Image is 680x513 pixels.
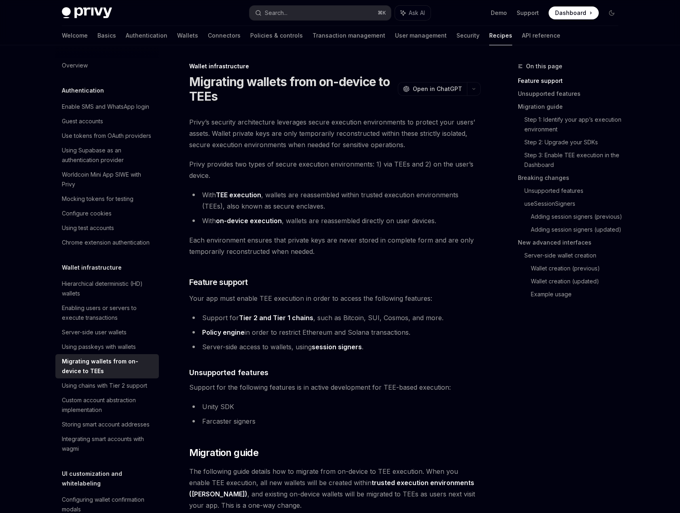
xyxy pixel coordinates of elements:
[518,87,625,100] a: Unsupported features
[531,210,625,223] a: Adding session signers (previous)
[55,235,159,250] a: Chrome extension authentication
[526,61,562,71] span: On this page
[97,26,116,45] a: Basics
[518,171,625,184] a: Breaking changes
[189,293,481,304] span: Your app must enable TEE execution in order to access the following features:
[55,301,159,325] a: Enabling users or servers to execute transactions
[265,8,287,18] div: Search...
[55,206,159,221] a: Configure cookies
[62,209,112,218] div: Configure cookies
[55,393,159,417] a: Custom account abstraction implementation
[62,342,136,352] div: Using passkeys with wallets
[531,223,625,236] a: Adding session signers (updated)
[62,381,147,391] div: Using chains with Tier 2 support
[549,6,599,19] a: Dashboard
[189,116,481,150] span: Privy’s security architecture leverages secure execution environments to protect your users’ asse...
[524,249,625,262] a: Server-side wallet creation
[202,328,245,337] a: Policy engine
[55,221,159,235] a: Using test accounts
[189,74,395,103] h1: Migrating wallets from on-device to TEEs
[518,74,625,87] a: Feature support
[189,158,481,181] span: Privy provides two types of secure execution environments: 1) via TEEs and 2) on the user’s device.
[189,446,258,459] span: Migration guide
[62,146,154,165] div: Using Supabase as an authentication provider
[189,62,481,70] div: Wallet infrastructure
[189,312,481,323] li: Support for , such as Bitcoin, SUI, Cosmos, and more.
[62,61,88,70] div: Overview
[55,340,159,354] a: Using passkeys with wallets
[62,131,151,141] div: Use tokens from OAuth providers
[524,149,625,171] a: Step 3: Enable TEE execution in the Dashboard
[189,327,481,338] li: in order to restrict Ethereum and Solana transactions.
[55,58,159,73] a: Overview
[531,288,625,301] a: Example usage
[518,100,625,113] a: Migration guide
[55,99,159,114] a: Enable SMS and WhatsApp login
[62,170,154,189] div: Worldcoin Mini App SIWE with Privy
[189,367,268,378] span: Unsupported features
[62,238,150,247] div: Chrome extension authentication
[531,262,625,275] a: Wallet creation (previous)
[189,416,481,427] li: Farcaster signers
[531,275,625,288] a: Wallet creation (updated)
[62,7,112,19] img: dark logo
[55,432,159,456] a: Integrating smart accounts with wagmi
[239,314,313,322] a: Tier 2 and Tier 1 chains
[524,136,625,149] a: Step 2: Upgrade your SDKs
[62,116,103,126] div: Guest accounts
[62,303,154,323] div: Enabling users or servers to execute transactions
[250,26,303,45] a: Policies & controls
[249,6,391,20] button: Search...⌘K
[395,6,431,20] button: Ask AI
[62,357,154,376] div: Migrating wallets from on-device to TEEs
[177,26,198,45] a: Wallets
[62,434,154,454] div: Integrating smart accounts with wagmi
[62,420,150,429] div: Storing smart account addresses
[409,9,425,17] span: Ask AI
[189,341,481,353] li: Server-side access to wallets, using .
[62,223,114,233] div: Using test accounts
[189,466,481,511] span: The following guide details how to migrate from on-device to TEE execution. When you enable TEE e...
[524,197,625,210] a: useSessionSigners
[208,26,241,45] a: Connectors
[189,277,248,288] span: Feature support
[55,129,159,143] a: Use tokens from OAuth providers
[189,215,481,226] li: With , wallets are reassembled directly on user devices.
[55,277,159,301] a: Hierarchical deterministic (HD) wallets
[62,263,122,272] h5: Wallet infrastructure
[62,194,133,204] div: Mocking tokens for testing
[216,217,282,225] a: on-device execution
[489,26,512,45] a: Recipes
[413,85,462,93] span: Open in ChatGPT
[62,469,159,488] h5: UI customization and whitelabeling
[62,279,154,298] div: Hierarchical deterministic (HD) wallets
[522,26,560,45] a: API reference
[555,9,586,17] span: Dashboard
[189,382,481,393] span: Support for the following features is in active development for TEE-based execution:
[189,401,481,412] li: Unity SDK
[312,343,362,351] a: session signers
[456,26,479,45] a: Security
[126,26,167,45] a: Authentication
[313,26,385,45] a: Transaction management
[55,143,159,167] a: Using Supabase as an authentication provider
[395,26,447,45] a: User management
[524,113,625,136] a: Step 1: Identify your app’s execution environment
[398,82,467,96] button: Open in ChatGPT
[55,354,159,378] a: Migrating wallets from on-device to TEEs
[55,192,159,206] a: Mocking tokens for testing
[55,378,159,393] a: Using chains with Tier 2 support
[491,9,507,17] a: Demo
[378,10,386,16] span: ⌘ K
[189,189,481,212] li: With , wallets are reassembled within trusted execution environments (TEEs), also known as secure...
[216,191,261,199] a: TEE execution
[62,26,88,45] a: Welcome
[55,325,159,340] a: Server-side user wallets
[189,234,481,257] span: Each environment ensures that private keys are never stored in complete form and are only tempora...
[55,167,159,192] a: Worldcoin Mini App SIWE with Privy
[605,6,618,19] button: Toggle dark mode
[62,395,154,415] div: Custom account abstraction implementation
[517,9,539,17] a: Support
[518,236,625,249] a: New advanced interfaces
[55,417,159,432] a: Storing smart account addresses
